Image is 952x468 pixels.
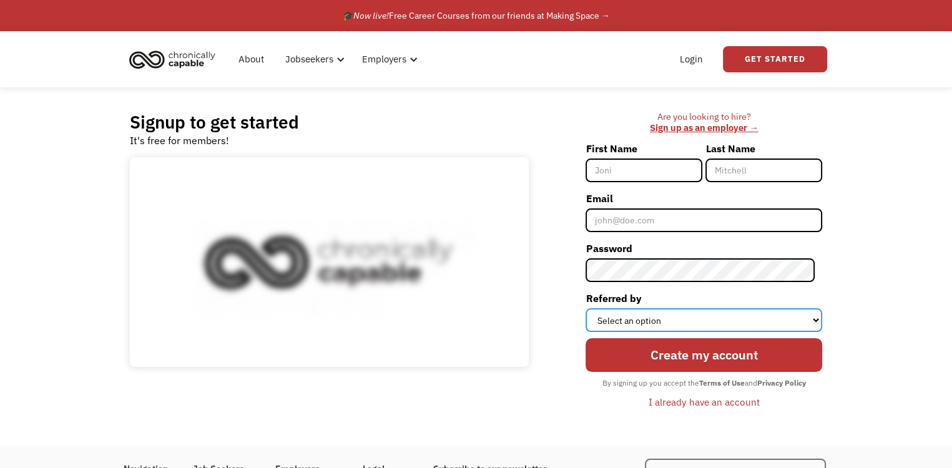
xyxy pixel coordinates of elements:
[125,46,219,73] img: Chronically Capable logo
[586,139,822,412] form: Member-Signup-Form
[362,52,406,67] div: Employers
[586,139,702,158] label: First Name
[353,10,389,21] em: Now live!
[650,122,758,134] a: Sign up as an employer →
[586,288,822,308] label: Referred by
[285,52,333,67] div: Jobseekers
[596,375,812,391] div: By signing up you accept the and
[586,158,702,182] input: Joni
[639,391,769,412] a: I already have an account
[355,39,421,79] div: Employers
[586,238,822,258] label: Password
[672,39,710,79] a: Login
[705,139,822,158] label: Last Name
[231,39,272,79] a: About
[130,133,229,148] div: It's free for members!
[723,46,827,72] a: Get Started
[586,208,822,232] input: john@doe.com
[699,378,745,388] strong: Terms of Use
[586,338,822,372] input: Create my account
[125,46,225,73] a: home
[278,39,348,79] div: Jobseekers
[705,158,822,182] input: Mitchell
[130,111,299,133] h2: Signup to get started
[757,378,806,388] strong: Privacy Policy
[343,8,610,23] div: 🎓 Free Career Courses from our friends at Making Space →
[649,394,760,409] div: I already have an account
[586,111,822,134] div: Are you looking to hire? ‍
[586,188,822,208] label: Email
